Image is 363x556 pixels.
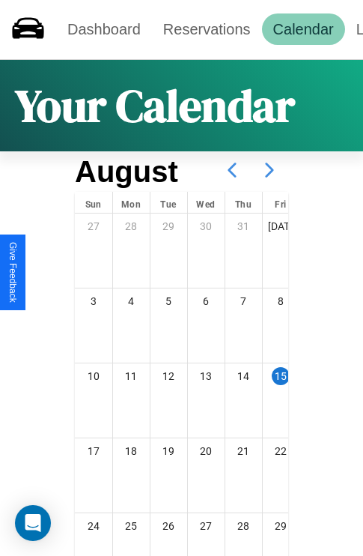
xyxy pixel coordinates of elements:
[188,513,225,539] div: 27
[113,214,150,239] div: 28
[75,155,178,189] h2: August
[225,192,262,213] div: Thu
[225,513,262,539] div: 28
[263,438,299,464] div: 22
[75,288,112,314] div: 3
[150,192,187,213] div: Tue
[262,13,345,45] a: Calendar
[75,192,112,213] div: Sun
[15,75,295,136] h1: Your Calendar
[150,288,187,314] div: 5
[225,363,262,389] div: 14
[263,513,299,539] div: 29
[113,438,150,464] div: 18
[150,438,187,464] div: 19
[113,288,150,314] div: 4
[272,367,290,385] div: 15
[75,438,112,464] div: 17
[188,288,225,314] div: 6
[263,288,299,314] div: 8
[75,214,112,239] div: 27
[113,363,150,389] div: 11
[188,438,225,464] div: 20
[150,363,187,389] div: 12
[150,214,187,239] div: 29
[113,513,150,539] div: 25
[7,242,18,303] div: Give Feedback
[188,192,225,213] div: Wed
[225,214,262,239] div: 31
[188,363,225,389] div: 13
[263,214,299,239] div: [DATE]
[56,13,152,45] a: Dashboard
[225,288,262,314] div: 7
[75,513,112,539] div: 24
[15,505,51,541] div: Open Intercom Messenger
[75,363,112,389] div: 10
[188,214,225,239] div: 30
[225,438,262,464] div: 21
[263,192,299,213] div: Fri
[150,513,187,539] div: 26
[152,13,262,45] a: Reservations
[113,192,150,213] div: Mon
